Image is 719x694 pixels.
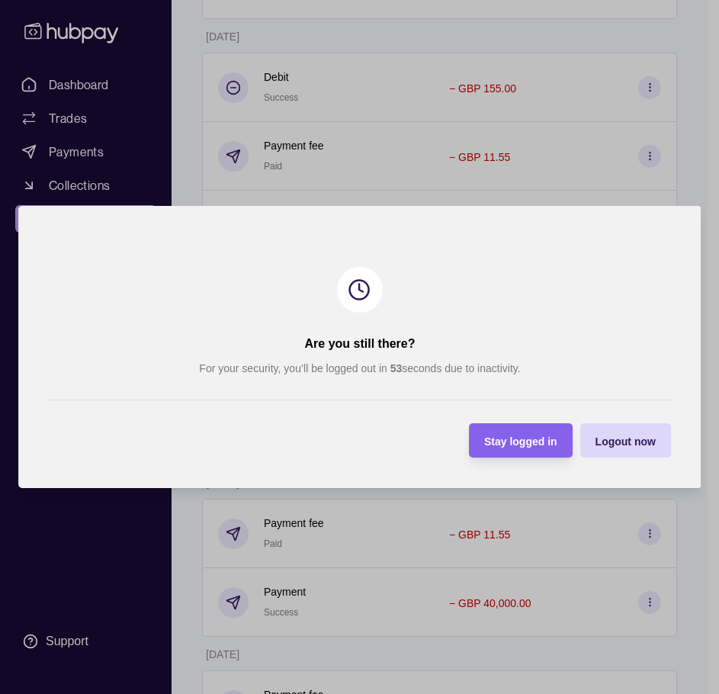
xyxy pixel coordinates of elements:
[595,435,655,448] span: Logout now
[390,362,402,374] strong: 53
[483,435,557,448] span: Stay logged in
[304,336,415,352] h2: Are you still there?
[468,423,572,458] button: Stay logged in
[579,423,670,458] button: Logout now
[199,360,520,377] p: For your security, you’ll be logged out in seconds due to inactivity.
